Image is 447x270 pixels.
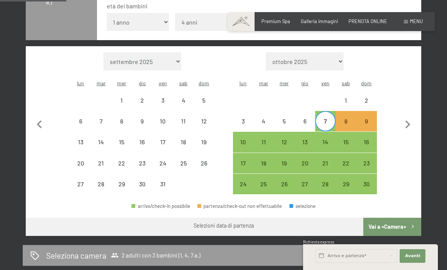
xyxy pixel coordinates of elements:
[153,111,173,131] div: partenza/check-out non effettuabile
[173,111,194,131] div: partenza/check-out non effettuabile
[254,160,273,179] div: 18
[357,160,376,179] div: 23
[91,153,111,173] div: Tue Oct 21 2025
[153,132,173,152] div: partenza/check-out non effettuabile
[233,111,253,131] div: partenza/check-out non effettuabile
[315,132,336,152] div: partenza/check-out possibile
[107,2,406,10] div: età dei bambini
[174,160,193,179] div: 25
[174,139,193,158] div: 18
[111,132,132,152] div: partenza/check-out non effettuabile
[274,132,294,152] div: partenza/check-out possibile
[153,160,172,179] div: 24
[159,80,167,86] abbr: venerdì
[274,153,294,173] div: partenza/check-out possibile
[261,18,290,24] a: Premium Spa
[132,153,152,173] div: partenza/check-out non effettuabile
[280,80,289,86] abbr: mercoledì
[400,249,425,263] button: Avanti
[97,80,106,86] abbr: martedì
[234,160,253,179] div: 17
[70,132,91,152] div: Mon Oct 13 2025
[70,174,91,194] div: partenza/check-out non effettuabile
[139,80,146,86] abbr: giovedì
[234,181,253,200] div: 24
[194,118,213,137] div: 12
[132,90,152,111] div: Thu Oct 02 2025
[194,111,214,131] div: partenza/check-out non effettuabile
[356,174,377,194] div: Sun Nov 30 2025
[46,250,106,261] h2: Seleziona camera
[336,153,356,173] div: Sat Nov 22 2025
[194,90,214,111] div: Sun Oct 05 2025
[111,153,132,173] div: Wed Oct 22 2025
[71,181,90,200] div: 27
[92,118,111,137] div: 7
[197,204,282,209] div: partenza/check-out non effettuabile
[405,253,420,259] span: Avanti
[336,90,356,111] div: partenza/check-out non effettuabile
[112,160,131,179] div: 22
[342,80,350,86] abbr: sabato
[233,174,253,194] div: Mon Nov 24 2025
[294,174,315,194] div: Thu Nov 27 2025
[363,218,421,236] button: Vai a «Camera»
[179,80,188,86] abbr: sabato
[132,90,152,111] div: partenza/check-out non effettuabile
[294,153,315,173] div: Thu Nov 20 2025
[315,153,336,173] div: Fri Nov 21 2025
[71,160,90,179] div: 20
[301,18,338,24] a: Galleria immagini
[173,153,194,173] div: Sat Oct 25 2025
[112,181,131,200] div: 29
[132,132,152,152] div: partenza/check-out non effettuabile
[274,132,294,152] div: Wed Nov 12 2025
[253,153,274,173] div: Tue Nov 18 2025
[357,118,376,137] div: 9
[336,174,356,194] div: partenza/check-out possibile
[92,181,111,200] div: 28
[253,174,274,194] div: Tue Nov 25 2025
[132,153,152,173] div: Thu Oct 23 2025
[173,90,194,111] div: partenza/check-out non effettuabile
[400,52,416,195] button: Mese successivo
[315,132,336,152] div: Fri Nov 14 2025
[315,111,336,131] div: Fri Nov 07 2025
[111,90,132,111] div: Wed Oct 01 2025
[133,181,152,200] div: 30
[259,80,268,86] abbr: martedì
[301,80,308,86] abbr: giovedì
[357,97,376,116] div: 2
[91,132,111,152] div: Tue Oct 14 2025
[356,132,377,152] div: partenza/check-out possibile
[336,97,355,116] div: 1
[194,139,213,158] div: 19
[153,174,173,194] div: partenza/check-out non effettuabile
[295,181,314,200] div: 27
[153,132,173,152] div: Fri Oct 17 2025
[194,97,213,116] div: 5
[356,153,377,173] div: partenza/check-out possibile
[77,80,84,86] abbr: lunedì
[410,18,423,24] span: Menu
[253,111,274,131] div: Tue Nov 04 2025
[321,80,330,86] abbr: venerdì
[336,160,355,179] div: 22
[356,174,377,194] div: partenza/check-out possibile
[92,160,111,179] div: 21
[336,174,356,194] div: Sat Nov 29 2025
[356,132,377,152] div: Sun Nov 16 2025
[316,139,335,158] div: 14
[91,174,111,194] div: partenza/check-out non effettuabile
[356,153,377,173] div: Sun Nov 23 2025
[295,139,314,158] div: 13
[111,174,132,194] div: Wed Oct 29 2025
[92,139,111,158] div: 14
[70,174,91,194] div: Mon Oct 27 2025
[234,118,253,137] div: 3
[153,181,172,200] div: 31
[198,80,209,86] abbr: domenica
[71,118,90,137] div: 6
[133,139,152,158] div: 16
